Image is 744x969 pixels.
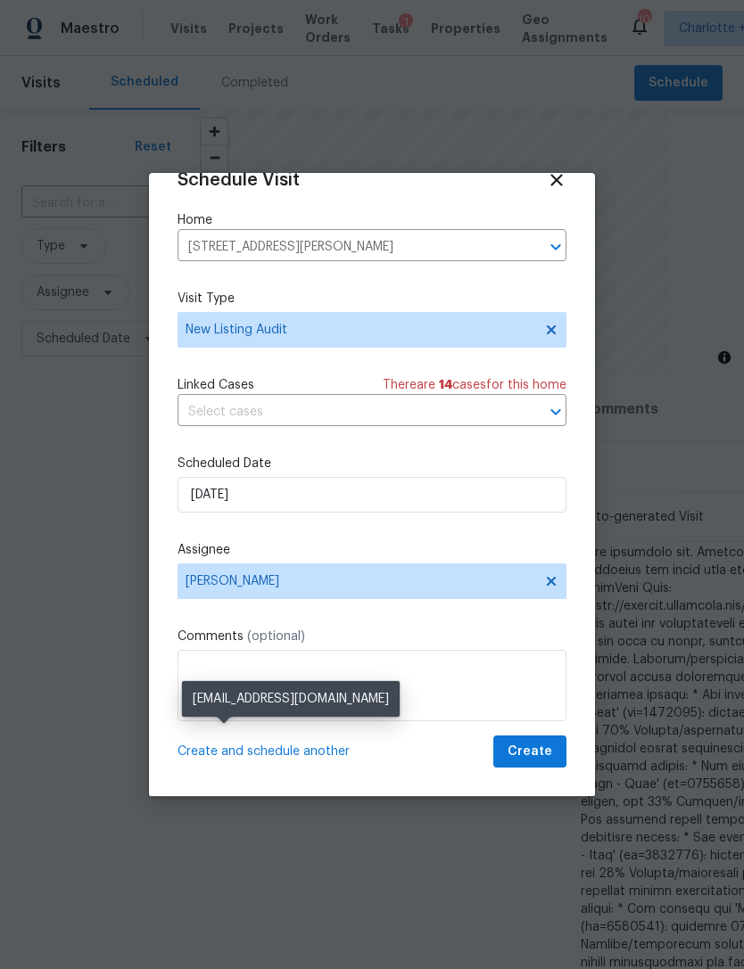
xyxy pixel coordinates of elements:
button: Open [543,399,568,424]
button: Create [493,735,566,768]
span: (optional) [247,630,305,643]
span: Create and schedule another [178,743,350,760]
span: New Listing Audit [186,321,533,339]
div: [EMAIL_ADDRESS][DOMAIN_NAME] [182,681,400,717]
span: There are case s for this home [383,376,566,394]
span: Linked Cases [178,376,254,394]
span: Create [508,741,552,763]
input: Enter in an address [178,234,517,261]
label: Comments [178,628,566,645]
input: Select cases [178,398,517,426]
span: Close [547,170,566,190]
label: Visit Type [178,290,566,308]
label: Assignee [178,541,566,559]
span: Schedule Visit [178,171,300,189]
span: 14 [439,379,452,391]
label: Home [178,211,566,229]
span: [PERSON_NAME] [186,574,535,588]
label: Scheduled Date [178,455,566,472]
input: M/D/YYYY [178,477,566,513]
button: Open [543,234,568,259]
